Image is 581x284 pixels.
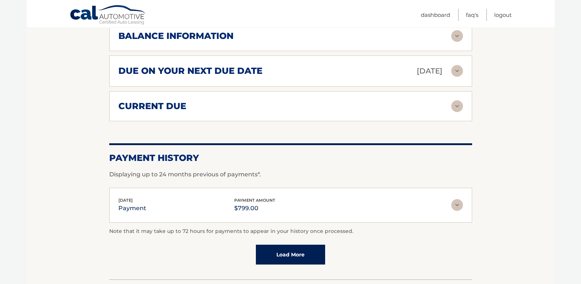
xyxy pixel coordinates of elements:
p: payment [118,203,146,213]
img: accordion-rest.svg [451,100,463,112]
img: accordion-rest.svg [451,30,463,42]
p: $799.00 [234,203,275,213]
a: FAQ's [466,9,478,21]
h2: current due [118,101,186,112]
p: Displaying up to 24 months previous of payments*. [109,170,472,179]
a: Logout [494,9,512,21]
img: accordion-rest.svg [451,199,463,211]
img: accordion-rest.svg [451,65,463,77]
p: Note that it may take up to 72 hours for payments to appear in your history once processed. [109,227,472,236]
a: Dashboard [421,9,450,21]
h2: due on your next due date [118,65,262,76]
span: payment amount [234,198,275,203]
a: Cal Automotive [70,5,147,26]
a: Load More [256,245,325,265]
h2: Payment History [109,152,472,163]
p: [DATE] [417,65,442,78]
h2: balance information [118,30,233,42]
span: [DATE] [118,198,133,203]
